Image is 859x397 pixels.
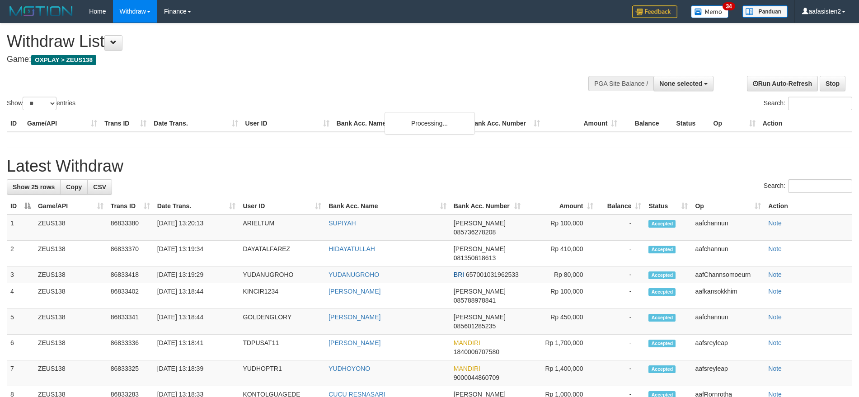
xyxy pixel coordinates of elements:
span: None selected [659,80,702,87]
a: Note [768,220,782,227]
td: 86833336 [107,335,154,360]
td: Rp 410,000 [524,241,597,266]
th: Bank Acc. Number: activate to sort column ascending [450,198,524,215]
label: Search: [764,179,852,193]
th: Bank Acc. Name: activate to sort column ascending [325,198,450,215]
img: Feedback.jpg [632,5,677,18]
td: 5 [7,309,34,335]
span: Accepted [648,365,676,373]
th: Date Trans.: activate to sort column ascending [154,198,239,215]
a: Note [768,365,782,372]
th: Bank Acc. Name [333,115,466,132]
td: aafchannun [691,215,765,241]
th: Game/API: activate to sort column ascending [34,198,107,215]
a: Copy [60,179,88,195]
td: - [597,309,645,335]
img: panduan.png [742,5,788,18]
td: Rp 1,700,000 [524,335,597,360]
th: Amount: activate to sort column ascending [524,198,597,215]
td: 86833380 [107,215,154,241]
span: Copy 1840006707580 to clipboard [454,348,499,355]
td: KINCIR1234 [239,283,325,309]
td: Rp 1,400,000 [524,360,597,386]
span: OXPLAY > ZEUS138 [31,55,96,65]
td: 2 [7,241,34,266]
span: Show 25 rows [13,183,55,191]
a: Note [768,339,782,346]
td: 86833418 [107,266,154,283]
a: CSV [87,179,112,195]
td: - [597,283,645,309]
th: Game/API [23,115,101,132]
td: - [597,335,645,360]
span: CSV [93,183,106,191]
th: Action [759,115,852,132]
a: Note [768,271,782,278]
td: [DATE] 13:20:13 [154,215,239,241]
td: [DATE] 13:19:29 [154,266,239,283]
img: MOTION_logo.png [7,5,75,18]
button: None selected [653,76,713,91]
th: Status: activate to sort column ascending [645,198,691,215]
td: 3 [7,266,34,283]
td: DAYATALFAREZ [239,241,325,266]
td: - [597,266,645,283]
img: Button%20Memo.svg [691,5,729,18]
td: Rp 80,000 [524,266,597,283]
td: aafchannun [691,241,765,266]
a: [PERSON_NAME] [329,288,380,295]
td: 86833402 [107,283,154,309]
th: Balance: activate to sort column ascending [597,198,645,215]
a: Note [768,288,782,295]
div: Processing... [385,112,475,135]
a: [PERSON_NAME] [329,339,380,346]
th: Bank Acc. Number [466,115,544,132]
span: 34 [723,2,735,10]
span: [PERSON_NAME] [454,288,506,295]
label: Search: [764,97,852,110]
span: [PERSON_NAME] [454,220,506,227]
td: ZEUS138 [34,309,107,335]
a: Show 25 rows [7,179,61,195]
span: Copy 657001031962533 to clipboard [466,271,519,278]
td: Rp 100,000 [524,215,597,241]
input: Search: [788,97,852,110]
span: Accepted [648,314,676,322]
td: aafsreyleap [691,335,765,360]
td: aafChannsomoeurn [691,266,765,283]
td: [DATE] 13:18:44 [154,309,239,335]
span: Accepted [648,220,676,228]
span: MANDIRI [454,365,480,372]
h4: Game: [7,55,563,64]
span: [PERSON_NAME] [454,245,506,252]
td: [DATE] 13:19:34 [154,241,239,266]
a: SUPIYAH [329,220,356,227]
th: Op [710,115,759,132]
td: [DATE] 13:18:39 [154,360,239,386]
td: ZEUS138 [34,266,107,283]
td: Rp 100,000 [524,283,597,309]
td: - [597,241,645,266]
a: [PERSON_NAME] [329,313,380,321]
a: YUDHOYONO [329,365,370,372]
a: YUDANUGROHO [329,271,379,278]
th: Action [765,198,852,215]
h1: Latest Withdraw [7,157,852,175]
th: Trans ID: activate to sort column ascending [107,198,154,215]
td: GOLDENGLORY [239,309,325,335]
th: Status [672,115,709,132]
td: 86833325 [107,360,154,386]
span: Accepted [648,271,676,279]
th: Amount [544,115,621,132]
th: User ID [242,115,333,132]
a: HIDAYATULLAH [329,245,375,252]
a: Note [768,245,782,252]
div: PGA Site Balance / [588,76,653,91]
td: TDPUSAT11 [239,335,325,360]
span: Copy 085788978841 to clipboard [454,297,496,304]
th: ID [7,115,23,132]
td: aafsreyleap [691,360,765,386]
td: 6 [7,335,34,360]
td: ZEUS138 [34,283,107,309]
td: ZEUS138 [34,215,107,241]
